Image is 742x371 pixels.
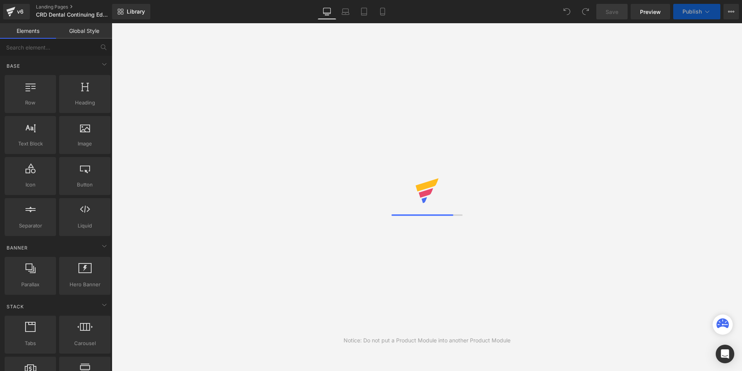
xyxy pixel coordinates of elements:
button: More [723,4,739,19]
span: Banner [6,244,29,251]
span: Preview [640,8,661,16]
span: Icon [7,181,54,189]
span: Text Block [7,140,54,148]
span: Publish [682,9,702,15]
span: Separator [7,222,54,230]
span: CRD Dental Continuing Education - In-Person, Destination, Online and In-Office CE [36,12,110,18]
a: Preview [631,4,670,19]
span: Row [7,99,54,107]
button: Redo [578,4,593,19]
a: Landing Pages [36,4,125,10]
span: Liquid [61,222,108,230]
span: Tabs [7,339,54,347]
span: Carousel [61,339,108,347]
a: Global Style [56,23,112,39]
a: Laptop [336,4,355,19]
div: Notice: Do not put a Product Module into another Product Module [344,336,511,345]
span: Button [61,181,108,189]
a: Tablet [355,4,373,19]
span: Save [606,8,618,16]
span: Stack [6,303,25,310]
a: New Library [112,4,150,19]
div: v6 [15,7,25,17]
button: Publish [673,4,720,19]
a: Desktop [318,4,336,19]
div: Open Intercom Messenger [716,345,734,363]
span: Hero Banner [61,280,108,289]
button: Undo [559,4,575,19]
span: Base [6,62,21,70]
span: Library [127,8,145,15]
a: v6 [3,4,30,19]
span: Heading [61,99,108,107]
span: Parallax [7,280,54,289]
a: Mobile [373,4,392,19]
span: Image [61,140,108,148]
